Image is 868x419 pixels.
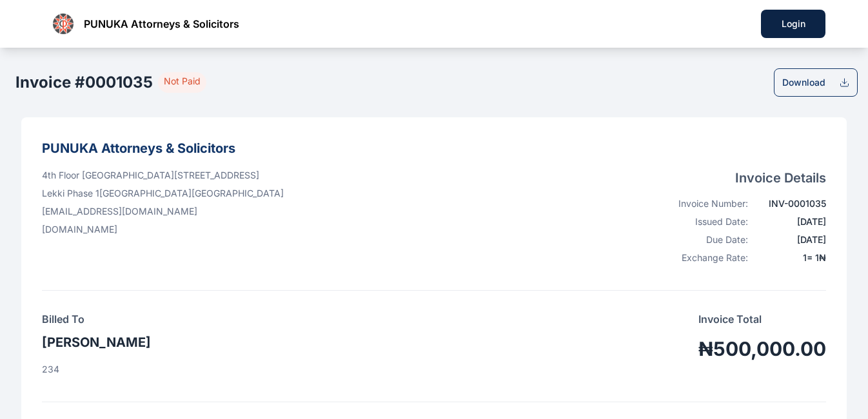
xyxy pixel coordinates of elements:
div: Exchange Rate: [665,251,748,264]
p: [DOMAIN_NAME] [42,223,284,236]
p: Invoice Total [698,311,826,327]
span: PUNUKA Attorneys & Solicitors [84,16,239,32]
div: Download [782,76,825,89]
div: INV-0001035 [756,197,826,210]
h3: PUNUKA Attorneys & Solicitors [42,138,235,159]
div: Issued Date: [665,215,748,228]
h3: [PERSON_NAME] [42,332,151,353]
div: [DATE] [756,233,826,246]
h4: Invoice Details [665,169,826,187]
div: Due Date: [665,233,748,246]
span: Not Paid [158,72,206,93]
button: Invoice #0001035 Not Paid [10,68,206,97]
p: 234 [42,363,151,376]
p: 4th Floor [GEOGRAPHIC_DATA][STREET_ADDRESS] [42,169,284,182]
div: Invoice Number: [665,197,748,210]
button: Login [761,10,825,38]
p: Lekki Phase 1 [GEOGRAPHIC_DATA] [GEOGRAPHIC_DATA] [42,187,284,200]
div: 1 = 1 ₦ [756,251,826,264]
h4: Billed To [42,311,151,327]
h1: ₦500,000.00 [698,337,826,360]
div: [DATE] [756,215,826,228]
img: businessLogo [53,14,74,34]
div: Login [782,17,805,30]
h2: Invoice # 0001035 [15,72,153,93]
p: [EMAIL_ADDRESS][DOMAIN_NAME] [42,205,284,218]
